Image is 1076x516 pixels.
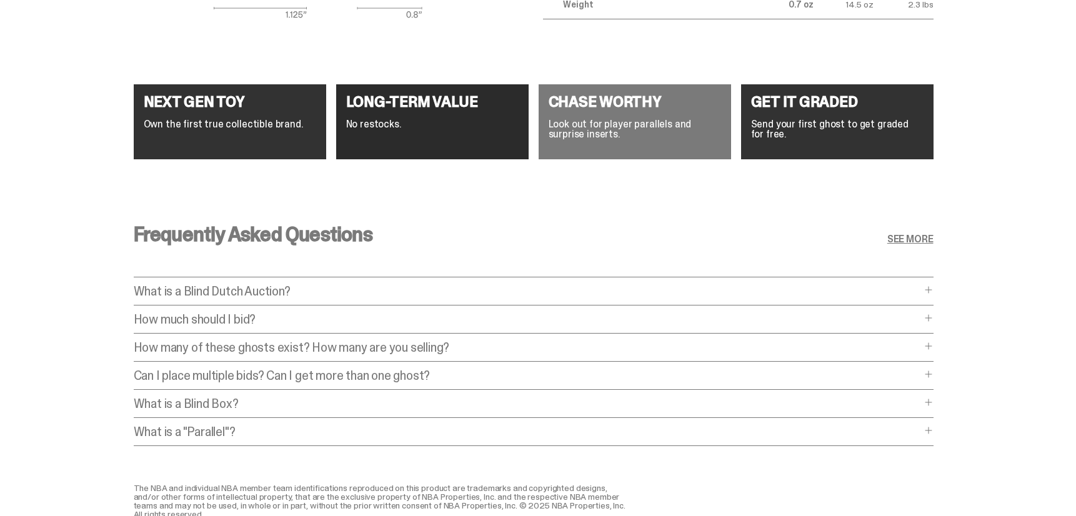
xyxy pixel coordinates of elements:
[144,94,316,109] h4: NEXT GEN TOY
[751,119,924,139] p: Send your first ghost to get graded for free.
[751,94,924,109] h4: GET IT GRADED
[134,397,921,410] p: What is a Blind Box?
[134,425,921,438] p: What is a "Parallel"?
[887,234,934,244] a: SEE MORE
[346,94,519,109] h4: LONG-TERM VALUE
[549,94,721,109] h4: CHASE WORTHY
[549,119,721,139] p: Look out for player parallels and surprise inserts.
[134,341,921,354] p: How many of these ghosts exist? How many are you selling?
[134,369,921,382] p: Can I place multiple bids? Can I get more than one ghost?
[346,119,519,129] p: No restocks.
[134,285,921,297] p: What is a Blind Dutch Auction?
[144,119,316,129] p: Own the first true collectible brand.
[134,313,921,325] p: How much should I bid?
[134,224,372,244] h3: Frequently Asked Questions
